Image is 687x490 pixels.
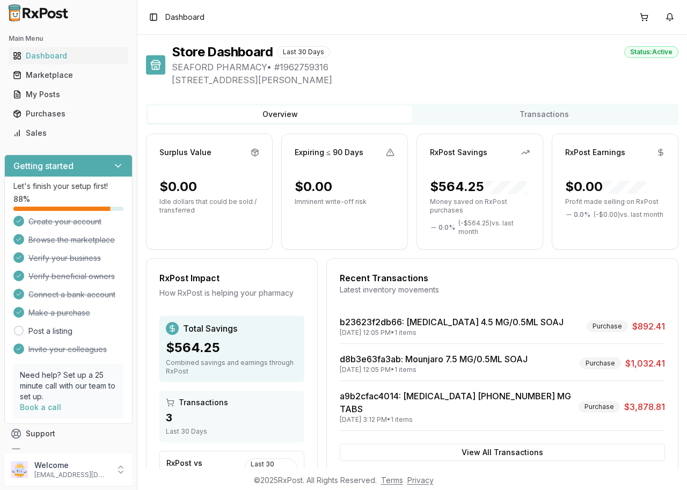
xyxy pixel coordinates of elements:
[412,106,676,123] button: Transactions
[632,320,665,333] span: $892.41
[295,147,363,158] div: Expiring ≤ 90 Days
[166,339,298,356] div: $564.25
[34,460,109,471] p: Welcome
[183,322,237,335] span: Total Savings
[165,12,204,23] span: Dashboard
[565,198,665,206] p: Profit made selling on RxPost
[430,147,487,158] div: RxPost Savings
[4,443,133,463] button: Feedback
[580,357,621,369] div: Purchase
[624,400,665,413] span: $3,878.81
[340,391,571,414] a: a9b2cfac4014: [MEDICAL_DATA] [PHONE_NUMBER] MG TABS
[277,46,330,58] div: Last 30 Days
[179,397,228,408] span: Transactions
[565,178,646,195] div: $0.00
[4,86,133,103] button: My Posts
[340,272,665,284] div: Recent Transactions
[28,271,115,282] span: Verify beneficial owners
[340,284,665,295] div: Latest inventory movements
[9,46,128,65] a: Dashboard
[4,424,133,443] button: Support
[28,216,101,227] span: Create your account
[340,354,528,364] a: d8b3e63fa3ab: Mounjaro 7.5 MG/0.5ML SOAJ
[28,253,101,264] span: Verify your business
[340,444,665,461] button: View All Transactions
[13,50,124,61] div: Dashboard
[13,128,124,138] div: Sales
[4,125,133,142] button: Sales
[9,85,128,104] a: My Posts
[340,328,564,337] div: [DATE] 12:05 PM • 1 items
[13,108,124,119] div: Purchases
[20,403,61,412] a: Book a call
[594,210,663,219] span: ( - $0.00 ) vs. last month
[159,198,259,215] p: Idle dollars that could be sold / transferred
[159,147,211,158] div: Surplus Value
[295,178,332,195] div: $0.00
[438,223,455,232] span: 0.0 %
[4,105,133,122] button: Purchases
[430,178,527,195] div: $564.25
[458,219,530,236] span: ( - $564.25 ) vs. last month
[172,74,678,86] span: [STREET_ADDRESS][PERSON_NAME]
[4,67,133,84] button: Marketplace
[165,12,204,23] nav: breadcrumb
[26,448,62,458] span: Feedback
[28,235,115,245] span: Browse the marketplace
[13,181,123,192] p: Let's finish your setup first!
[565,147,625,158] div: RxPost Earnings
[166,359,298,376] div: Combined savings and earnings through RxPost
[166,458,245,479] div: RxPost vs Traditional
[159,272,304,284] div: RxPost Impact
[9,34,128,43] h2: Main Menu
[13,194,30,204] span: 88 %
[407,476,434,485] a: Privacy
[166,410,298,425] div: 3
[381,476,403,485] a: Terms
[4,4,73,21] img: RxPost Logo
[172,43,273,61] h1: Store Dashboard
[625,357,665,370] span: $1,032.41
[28,326,72,337] a: Post a listing
[295,198,394,206] p: Imminent write-off risk
[9,104,128,123] a: Purchases
[430,198,530,215] p: Money saved on RxPost purchases
[340,365,528,374] div: [DATE] 12:05 PM • 1 items
[148,106,412,123] button: Overview
[9,123,128,143] a: Sales
[340,317,564,327] a: b23623f2db66: [MEDICAL_DATA] 4.5 MG/0.5ML SOAJ
[13,70,124,81] div: Marketplace
[28,308,90,318] span: Make a purchase
[579,401,620,413] div: Purchase
[340,415,574,424] div: [DATE] 3:12 PM • 1 items
[245,458,297,479] div: Last 30 Days
[166,427,298,436] div: Last 30 Days
[624,46,678,58] div: Status: Active
[28,344,107,355] span: Invite your colleagues
[159,288,304,298] div: How RxPost is helping your pharmacy
[4,47,133,64] button: Dashboard
[20,370,117,402] p: Need help? Set up a 25 minute call with our team to set up.
[172,61,678,74] span: SEAFORD PHARMACY • # 1962759316
[574,210,590,219] span: 0.0 %
[34,471,109,479] p: [EMAIL_ADDRESS][DOMAIN_NAME]
[13,159,74,172] h3: Getting started
[13,89,124,100] div: My Posts
[28,289,115,300] span: Connect a bank account
[587,320,628,332] div: Purchase
[159,178,197,195] div: $0.00
[11,461,28,478] img: User avatar
[9,65,128,85] a: Marketplace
